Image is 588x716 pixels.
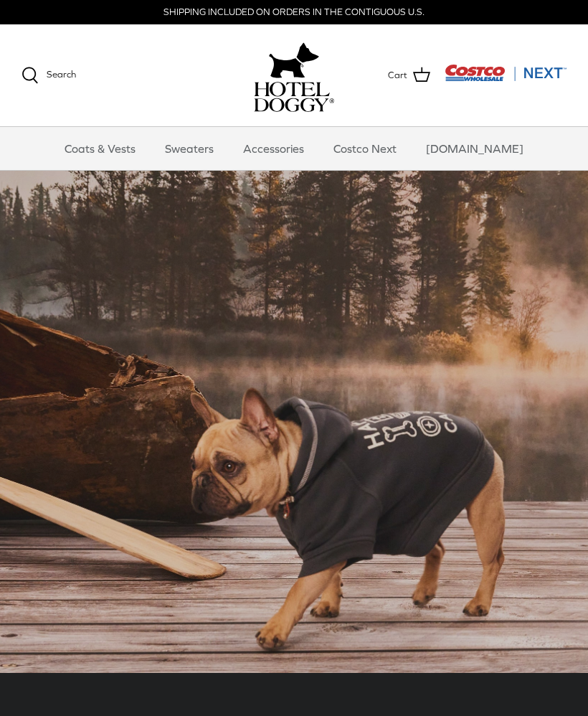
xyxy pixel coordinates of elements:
[388,66,430,85] a: Cart
[388,68,407,83] span: Cart
[321,127,409,170] a: Costco Next
[269,39,319,82] img: hoteldoggy.com
[254,39,334,112] a: hoteldoggy.com hoteldoggycom
[22,67,76,84] a: Search
[230,127,317,170] a: Accessories
[413,127,536,170] a: [DOMAIN_NAME]
[445,73,566,84] a: Visit Costco Next
[52,127,148,170] a: Coats & Vests
[47,69,76,80] span: Search
[254,82,334,112] img: hoteldoggycom
[152,127,227,170] a: Sweaters
[445,64,566,82] img: Costco Next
